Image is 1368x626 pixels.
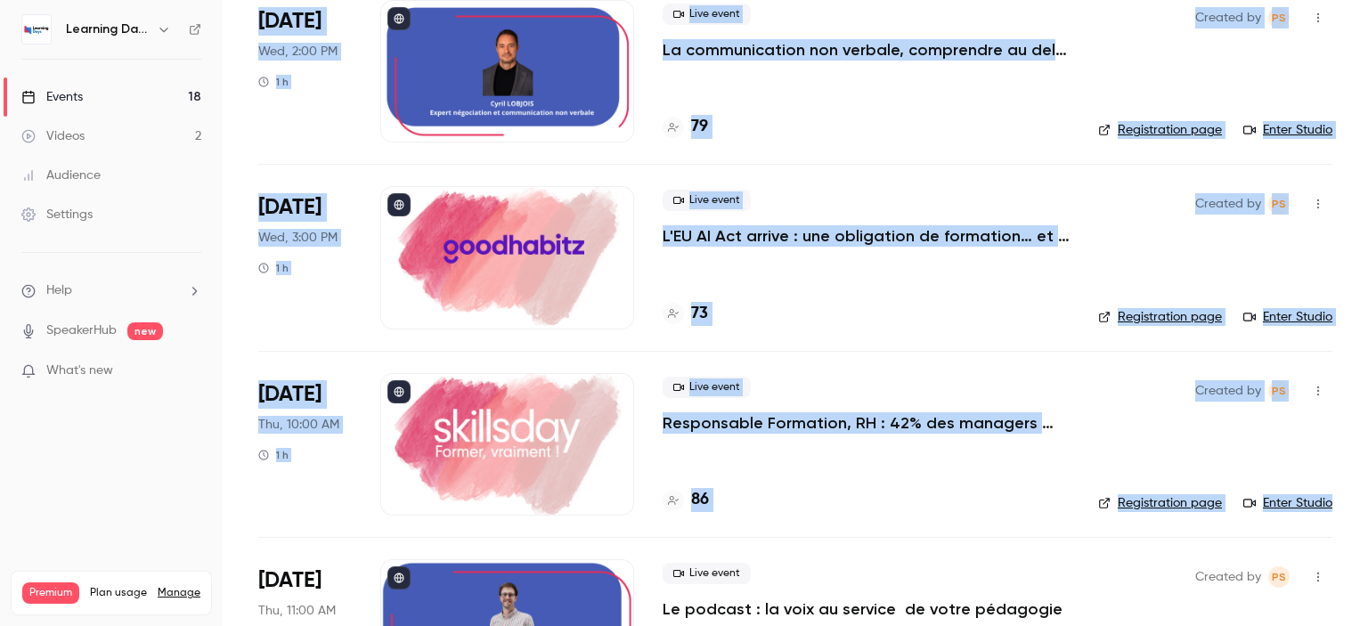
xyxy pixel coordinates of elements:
[258,602,336,620] span: Thu, 11:00 AM
[663,377,751,398] span: Live event
[72,103,86,118] img: tab_domain_overview_orange.svg
[663,412,1070,434] a: Responsable Formation, RH : 42% des managers vous ignorent. Que faites-vous ?
[1272,7,1286,28] span: PS
[28,28,43,43] img: logo_orange.svg
[258,416,339,434] span: Thu, 10:00 AM
[1268,380,1290,402] span: Prad Selvarajah
[663,302,708,326] a: 73
[1268,7,1290,28] span: Prad Selvarajah
[1098,494,1222,512] a: Registration page
[663,563,751,584] span: Live event
[1268,566,1290,588] span: Prad Selvarajah
[258,75,289,89] div: 1 h
[1272,193,1286,215] span: PS
[1243,121,1332,139] a: Enter Studio
[258,43,338,61] span: Wed, 2:00 PM
[258,566,322,595] span: [DATE]
[1195,7,1261,28] span: Created by
[663,598,1063,620] a: Le podcast : la voix au service de votre pédagogie
[663,225,1070,247] a: L'EU AI Act arrive : une obligation de formation… et une opportunité stratégique pour votre entre...
[1195,566,1261,588] span: Created by
[46,321,117,340] a: SpeakerHub
[21,206,93,224] div: Settings
[663,488,709,512] a: 86
[663,115,708,139] a: 79
[22,582,79,604] span: Premium
[258,193,322,222] span: [DATE]
[46,281,72,300] span: Help
[258,448,289,462] div: 1 h
[21,127,85,145] div: Videos
[202,103,216,118] img: tab_keywords_by_traffic_grey.svg
[258,380,322,409] span: [DATE]
[691,488,709,512] h4: 86
[46,362,113,380] span: What's new
[258,373,352,516] div: Oct 9 Thu, 10:00 AM (Europe/Paris)
[691,302,708,326] h4: 73
[66,20,150,38] h6: Learning Days
[1272,380,1286,402] span: PS
[50,28,87,43] div: v 4.0.25
[22,15,51,44] img: Learning Days
[92,105,137,117] div: Domaine
[1098,121,1222,139] a: Registration page
[127,322,163,340] span: new
[1195,380,1261,402] span: Created by
[258,261,289,275] div: 1 h
[663,4,751,25] span: Live event
[222,105,273,117] div: Mots-clés
[691,115,708,139] h4: 79
[21,281,201,300] li: help-dropdown-opener
[1243,494,1332,512] a: Enter Studio
[1195,193,1261,215] span: Created by
[28,46,43,61] img: website_grey.svg
[663,190,751,211] span: Live event
[663,39,1070,61] a: La communication non verbale, comprendre au delà des mots pour installer la confiance
[258,229,338,247] span: Wed, 3:00 PM
[158,586,200,600] a: Manage
[21,88,83,106] div: Events
[180,363,201,379] iframe: Noticeable Trigger
[1098,308,1222,326] a: Registration page
[1243,308,1332,326] a: Enter Studio
[46,46,201,61] div: Domaine: [DOMAIN_NAME]
[21,167,101,184] div: Audience
[90,586,147,600] span: Plan usage
[258,186,352,329] div: Oct 8 Wed, 3:00 PM (Europe/Paris)
[1272,566,1286,588] span: PS
[1268,193,1290,215] span: Prad Selvarajah
[258,7,322,36] span: [DATE]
